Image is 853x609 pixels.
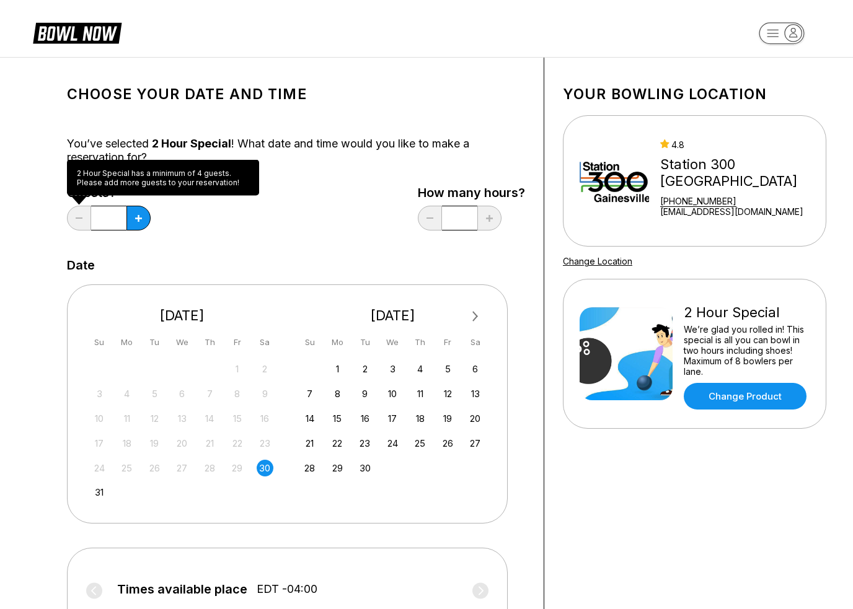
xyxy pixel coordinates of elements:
div: 2 Hour Special [684,304,810,321]
h1: Choose your Date and time [67,85,525,103]
div: Choose Friday, September 12th, 2025 [440,385,456,402]
div: month 2025-09 [300,359,486,476]
div: Choose Saturday, September 20th, 2025 [467,410,484,427]
a: Change Location [563,256,632,266]
div: Choose Monday, September 29th, 2025 [329,460,346,476]
div: Su [301,334,318,351]
span: 2 Hour Special [152,137,231,150]
div: Not available Tuesday, August 26th, 2025 [146,460,163,476]
div: Choose Thursday, September 18th, 2025 [412,410,428,427]
div: We [174,334,190,351]
div: Not available Thursday, August 21st, 2025 [201,435,218,452]
div: Choose Tuesday, September 9th, 2025 [356,385,373,402]
div: Not available Wednesday, August 6th, 2025 [174,385,190,402]
div: [DATE] [86,307,278,324]
div: Choose Thursday, September 25th, 2025 [412,435,428,452]
div: Choose Sunday, September 28th, 2025 [301,460,318,476]
div: Not available Friday, August 8th, 2025 [229,385,245,402]
img: 2 Hour Special [580,307,673,400]
div: Tu [356,334,373,351]
div: Choose Thursday, September 4th, 2025 [412,361,428,377]
div: Choose Tuesday, September 16th, 2025 [356,410,373,427]
div: Choose Thursday, September 11th, 2025 [412,385,428,402]
img: Station 300 Gainesville [580,134,649,227]
div: Sa [467,334,484,351]
span: Times available place [117,582,247,596]
div: Not available Thursday, August 28th, 2025 [201,460,218,476]
div: Not available Wednesday, August 20th, 2025 [174,435,190,452]
a: [EMAIL_ADDRESS][DOMAIN_NAME] [660,206,821,217]
label: Date [67,258,95,272]
div: Choose Wednesday, September 17th, 2025 [384,410,401,427]
div: Choose Wednesday, September 10th, 2025 [384,385,401,402]
div: Not available Friday, August 1st, 2025 [229,361,245,377]
div: 2 Hour Special has a minimum of 4 guests. Please add more guests to your reservation! [67,160,259,196]
div: Not available Saturday, August 16th, 2025 [257,410,273,427]
div: Choose Sunday, September 14th, 2025 [301,410,318,427]
div: Fr [229,334,245,351]
div: Not available Tuesday, August 12th, 2025 [146,410,163,427]
div: Choose Monday, September 15th, 2025 [329,410,346,427]
div: Mo [118,334,135,351]
div: month 2025-08 [89,359,275,501]
div: Choose Saturday, September 6th, 2025 [467,361,484,377]
div: Choose Friday, September 5th, 2025 [440,361,456,377]
div: Choose Monday, September 22nd, 2025 [329,435,346,452]
a: Change Product [684,383,807,410]
div: Not available Friday, August 22nd, 2025 [229,435,245,452]
div: Choose Monday, September 1st, 2025 [329,361,346,377]
div: Not available Thursday, August 7th, 2025 [201,385,218,402]
div: Not available Sunday, August 17th, 2025 [91,435,108,452]
div: We [384,334,401,351]
div: Choose Friday, September 26th, 2025 [440,435,456,452]
div: We’re glad you rolled in! This special is all you can bowl in two hours including shoes! Maximum ... [684,324,810,377]
div: Su [91,334,108,351]
div: Not available Saturday, August 2nd, 2025 [257,361,273,377]
div: Choose Tuesday, September 23rd, 2025 [356,435,373,452]
div: Not available Sunday, August 3rd, 2025 [91,385,108,402]
label: Guests? [67,186,151,199]
span: EDT -04:00 [257,582,317,596]
div: Choose Monday, September 8th, 2025 [329,385,346,402]
div: Fr [440,334,456,351]
div: Choose Saturday, August 30th, 2025 [257,460,273,476]
div: Th [201,334,218,351]
div: Choose Sunday, August 31st, 2025 [91,484,108,501]
div: Not available Monday, August 25th, 2025 [118,460,135,476]
label: How many hours? [418,186,525,199]
h1: Your bowling location [563,85,826,103]
div: Not available Saturday, August 9th, 2025 [257,385,273,402]
div: Choose Saturday, September 13th, 2025 [467,385,484,402]
div: Choose Wednesday, September 3rd, 2025 [384,361,401,377]
div: Not available Tuesday, August 5th, 2025 [146,385,163,402]
div: Station 300 [GEOGRAPHIC_DATA] [660,156,821,190]
div: Not available Thursday, August 14th, 2025 [201,410,218,427]
div: Choose Sunday, September 21st, 2025 [301,435,318,452]
div: Choose Wednesday, September 24th, 2025 [384,435,401,452]
div: Not available Monday, August 18th, 2025 [118,435,135,452]
div: Choose Sunday, September 7th, 2025 [301,385,318,402]
div: Not available Friday, August 15th, 2025 [229,410,245,427]
div: Th [412,334,428,351]
div: Not available Monday, August 4th, 2025 [118,385,135,402]
div: Sa [257,334,273,351]
div: Choose Tuesday, September 30th, 2025 [356,460,373,476]
div: Mo [329,334,346,351]
div: Not available Tuesday, August 19th, 2025 [146,435,163,452]
button: Next Month [466,307,485,326]
div: Not available Sunday, August 10th, 2025 [91,410,108,427]
div: Choose Saturday, September 27th, 2025 [467,435,484,452]
div: Not available Wednesday, August 13th, 2025 [174,410,190,427]
div: [DATE] [297,307,489,324]
div: Not available Saturday, August 23rd, 2025 [257,435,273,452]
div: Choose Tuesday, September 2nd, 2025 [356,361,373,377]
div: Choose Friday, September 19th, 2025 [440,410,456,427]
div: You’ve selected ! What date and time would you like to make a reservation for? [67,137,525,164]
div: 4.8 [660,139,821,150]
div: Tu [146,334,163,351]
div: Not available Wednesday, August 27th, 2025 [174,460,190,476]
div: Not available Friday, August 29th, 2025 [229,460,245,476]
div: Not available Monday, August 11th, 2025 [118,410,135,427]
div: Not available Sunday, August 24th, 2025 [91,460,108,476]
